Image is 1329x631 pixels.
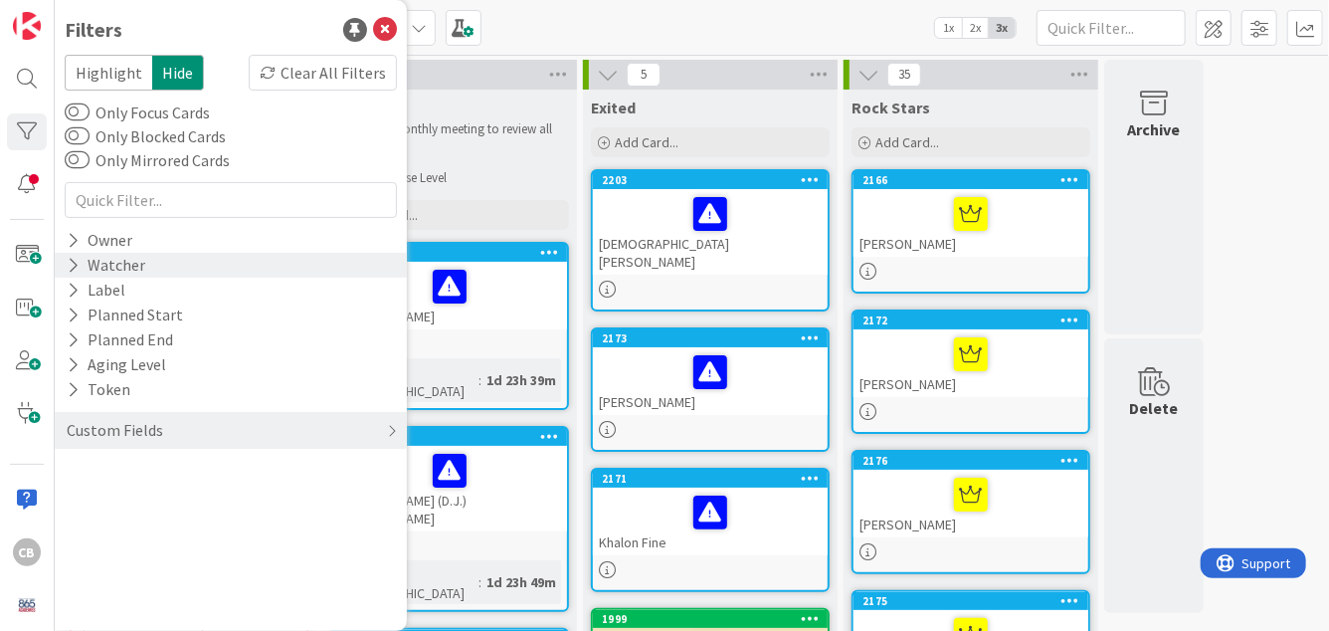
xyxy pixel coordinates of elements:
[875,133,939,151] span: Add Card...
[1037,10,1186,46] input: Quick Filter...
[935,18,962,38] span: 1x
[65,126,90,146] button: Only Blocked Cards
[854,329,1088,397] div: [PERSON_NAME]
[862,454,1088,468] div: 2176
[593,610,828,628] div: 1999
[593,488,828,555] div: Khalon Fine
[862,173,1088,187] div: 2166
[862,314,1088,327] div: 2172
[1130,396,1179,420] div: Delete
[615,133,678,151] span: Add Card...
[65,352,168,377] div: Aging Level
[65,377,132,402] div: Token
[338,560,478,604] div: Time in [GEOGRAPHIC_DATA]
[854,470,1088,537] div: [PERSON_NAME]
[854,171,1088,257] div: 2166[PERSON_NAME]
[65,418,165,443] div: Custom Fields
[332,244,567,329] div: 2220[PERSON_NAME]
[1128,117,1181,141] div: Archive
[354,154,566,170] li: Exit
[65,278,127,303] div: Label
[481,571,561,593] div: 1d 23h 49m
[341,246,567,260] div: 2220
[65,101,210,124] label: Only Focus Cards
[854,452,1088,537] div: 2176[PERSON_NAME]
[989,18,1016,38] span: 3x
[481,369,561,391] div: 1d 23h 39m
[478,369,481,391] span: :
[332,262,567,329] div: [PERSON_NAME]
[13,591,41,619] img: avatar
[13,538,41,566] div: CB
[593,189,828,275] div: [DEMOGRAPHIC_DATA][PERSON_NAME]
[65,103,90,122] button: Only Focus Cards
[42,3,91,27] span: Support
[593,329,828,415] div: 2173[PERSON_NAME]
[593,171,828,275] div: 2203[DEMOGRAPHIC_DATA][PERSON_NAME]
[65,148,230,172] label: Only Mirrored Cards
[65,15,122,45] div: Filters
[593,347,828,415] div: [PERSON_NAME]
[65,182,397,218] input: Quick Filter...
[332,428,567,446] div: 2167
[593,171,828,189] div: 2203
[852,98,930,117] span: Rock Stars
[65,327,175,352] div: Planned End
[65,55,152,91] span: Highlight
[65,253,147,278] div: Watcher
[854,452,1088,470] div: 2176
[854,171,1088,189] div: 2166
[854,189,1088,257] div: [PERSON_NAME]
[332,244,567,262] div: 2220
[627,63,661,87] span: 5
[354,170,566,186] li: Increase Level
[854,312,1088,397] div: 2172[PERSON_NAME]
[152,55,204,91] span: Hide
[332,428,567,531] div: 2167[PERSON_NAME] (D.J.) [PERSON_NAME]
[591,98,636,117] span: Exited
[334,121,565,154] p: Met at our monthly meeting to review all interventions
[854,312,1088,329] div: 2172
[602,612,828,626] div: 1999
[13,12,41,40] img: Visit kanbanzone.com
[887,63,921,87] span: 35
[602,472,828,486] div: 2171
[854,592,1088,610] div: 2175
[338,358,478,402] div: Time in [GEOGRAPHIC_DATA]
[65,150,90,170] button: Only Mirrored Cards
[65,124,226,148] label: Only Blocked Cards
[962,18,989,38] span: 2x
[593,470,828,555] div: 2171Khalon Fine
[862,594,1088,608] div: 2175
[593,329,828,347] div: 2173
[249,55,397,91] div: Clear All Filters
[478,571,481,593] span: :
[332,446,567,531] div: [PERSON_NAME] (D.J.) [PERSON_NAME]
[65,303,185,327] div: Planned Start
[341,430,567,444] div: 2167
[602,173,828,187] div: 2203
[602,331,828,345] div: 2173
[593,470,828,488] div: 2171
[65,228,134,253] div: Owner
